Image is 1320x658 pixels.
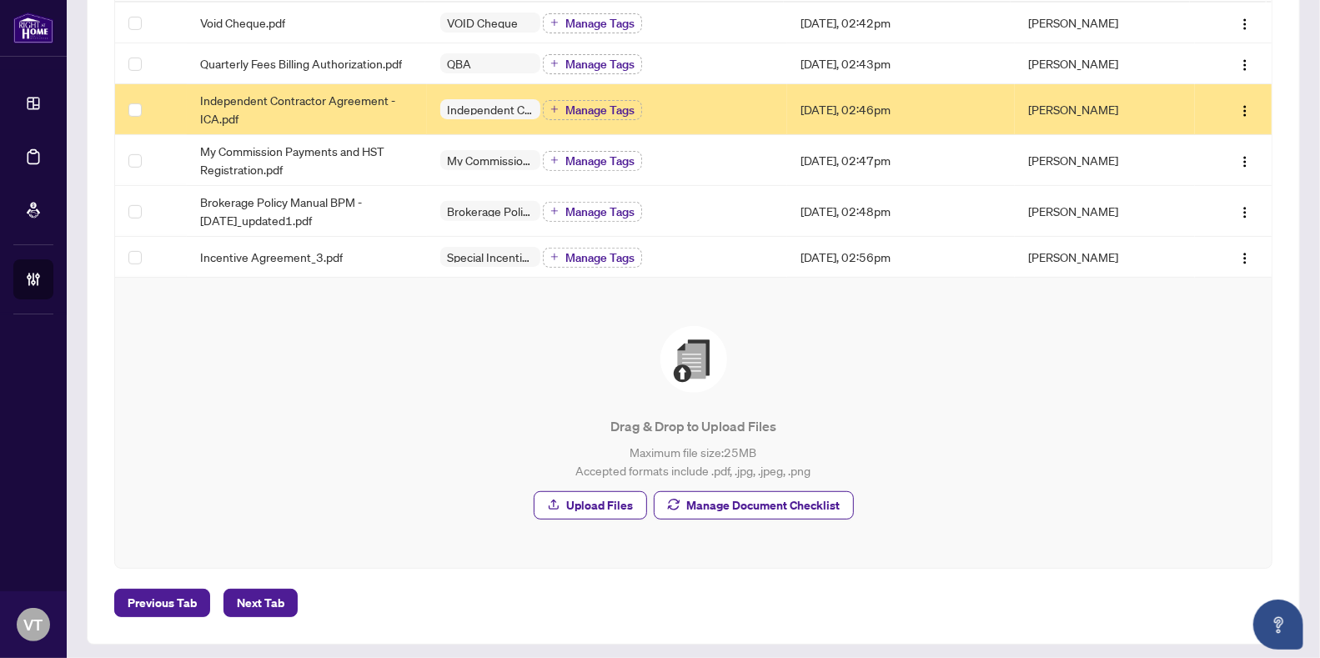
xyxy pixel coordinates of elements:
button: Next Tab [223,589,298,617]
button: Logo [1232,96,1258,123]
span: File UploadDrag & Drop to Upload FilesMaximum file size:25MBAccepted formats include .pdf, .jpg, ... [135,298,1252,548]
span: Previous Tab [128,590,197,616]
span: plus [550,207,559,215]
img: Logo [1238,252,1252,265]
span: VOID Cheque [440,17,524,28]
button: Manage Tags [543,202,642,222]
span: Upload Files [567,492,634,519]
span: Manage Tags [565,252,635,264]
td: [PERSON_NAME] [1015,186,1195,237]
td: [DATE], 02:56pm [787,237,1015,278]
span: Quarterly Fees Billing Authorization.pdf [200,54,402,73]
td: [DATE], 02:48pm [787,186,1015,237]
img: logo [13,13,53,43]
p: Maximum file size: 25 MB Accepted formats include .pdf, .jpg, .jpeg, .png [148,443,1238,480]
span: Manage Tags [565,155,635,167]
span: Special Incentive Agreement [440,251,540,263]
span: My Commission Payments and HST Registration [440,154,540,166]
span: plus [550,156,559,164]
button: Upload Files [534,491,647,520]
button: Previous Tab [114,589,210,617]
button: Logo [1232,147,1258,173]
button: Logo [1232,9,1258,36]
span: plus [550,59,559,68]
td: [DATE], 02:46pm [787,84,1015,135]
span: Manage Tags [565,206,635,218]
span: Independent Contractor Agreement - ICA.pdf [200,91,414,128]
td: [PERSON_NAME] [1015,84,1195,135]
img: Logo [1238,58,1252,72]
button: Open asap [1253,600,1303,650]
button: Logo [1232,198,1258,224]
span: My Commission Payments and HST Registration.pdf [200,142,414,178]
img: Logo [1238,104,1252,118]
td: [DATE], 02:47pm [787,135,1015,186]
td: [PERSON_NAME] [1015,237,1195,278]
span: VT [24,613,43,636]
button: Manage Tags [543,151,642,171]
button: Manage Tags [543,13,642,33]
span: Manage Tags [565,58,635,70]
p: Drag & Drop to Upload Files [148,416,1238,436]
span: Independent Contractor Agreement [440,103,540,115]
button: Manage Tags [543,100,642,120]
button: Manage Tags [543,54,642,74]
td: [PERSON_NAME] [1015,135,1195,186]
span: Brokerage Policy Manual [440,205,540,217]
span: plus [550,18,559,27]
button: Logo [1232,244,1258,270]
span: Manage Document Checklist [687,492,841,519]
span: QBA [440,58,478,69]
button: Manage Tags [543,248,642,268]
td: [DATE], 02:42pm [787,3,1015,43]
span: Next Tab [237,590,284,616]
span: plus [550,105,559,113]
span: plus [550,253,559,261]
td: [PERSON_NAME] [1015,3,1195,43]
span: Manage Tags [565,18,635,29]
td: [PERSON_NAME] [1015,43,1195,84]
img: File Upload [660,326,727,393]
td: [DATE], 02:43pm [787,43,1015,84]
img: Logo [1238,206,1252,219]
button: Manage Document Checklist [654,491,854,520]
span: Incentive Agreement_3.pdf [200,248,343,266]
img: Logo [1238,155,1252,168]
img: Logo [1238,18,1252,31]
span: Manage Tags [565,104,635,116]
button: Logo [1232,50,1258,77]
span: Brokerage Policy Manual BPM - [DATE]_updated1.pdf [200,193,414,229]
span: Void Cheque.pdf [200,13,285,32]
